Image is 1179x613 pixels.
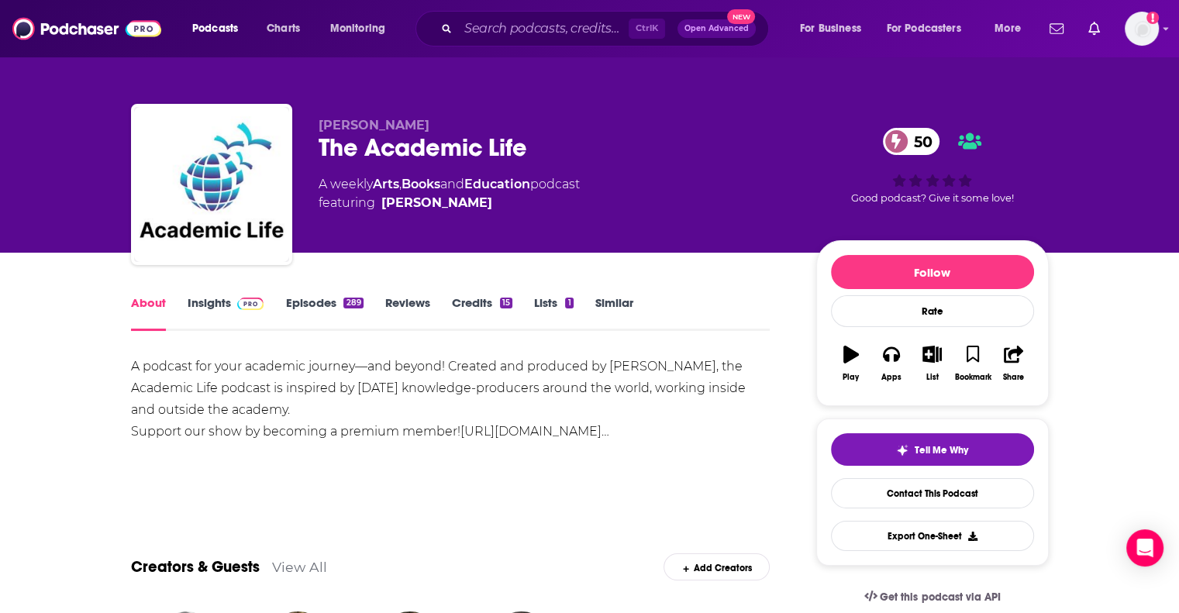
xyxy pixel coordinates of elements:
div: Share [1003,373,1024,382]
button: tell me why sparkleTell Me Why [831,433,1034,466]
input: Search podcasts, credits, & more... [458,16,629,41]
span: , [399,177,402,191]
button: open menu [984,16,1040,41]
a: [URL][DOMAIN_NAME]… [460,424,609,439]
div: Search podcasts, credits, & more... [430,11,784,46]
span: Ctrl K [629,19,665,39]
div: Play [843,373,859,382]
button: Bookmark [953,336,993,391]
span: Charts [267,18,300,40]
span: More [995,18,1021,40]
div: Bookmark [954,373,991,382]
button: open menu [789,16,881,41]
a: Arts [373,177,399,191]
button: Export One-Sheet [831,521,1034,551]
span: Good podcast? Give it some love! [851,192,1014,204]
button: List [912,336,952,391]
a: Show notifications dropdown [1043,15,1070,42]
button: Apps [871,336,912,391]
a: Similar [595,295,633,331]
span: Open Advanced [684,25,749,33]
a: Education [464,177,530,191]
span: Get this podcast via API [880,591,1000,604]
button: Open AdvancedNew [677,19,756,38]
a: Credits15 [452,295,512,331]
a: Creators & Guests [131,557,260,577]
div: 15 [500,298,512,308]
a: Lists1 [534,295,573,331]
div: Open Intercom Messenger [1126,529,1163,567]
span: Logged in as kristenfisher_dk [1125,12,1159,46]
span: 50 [898,128,940,155]
a: Reviews [385,295,430,331]
button: Share [993,336,1033,391]
img: Podchaser Pro [237,298,264,310]
a: Books [402,177,440,191]
div: 1 [565,298,573,308]
button: open menu [319,16,405,41]
div: Add Creators [664,553,770,580]
span: and [440,177,464,191]
a: Contact This Podcast [831,478,1034,508]
a: View All [272,559,327,575]
div: 289 [343,298,363,308]
img: Podchaser - Follow, Share and Rate Podcasts [12,14,161,43]
a: InsightsPodchaser Pro [188,295,264,331]
span: Podcasts [192,18,238,40]
button: open menu [181,16,258,41]
button: open menu [877,16,984,41]
span: featuring [319,194,580,212]
span: New [727,9,755,24]
div: List [926,373,939,382]
div: Apps [881,373,901,382]
div: A podcast for your academic journey—and beyond! Created and produced by [PERSON_NAME], the Academ... [131,356,770,443]
button: Show profile menu [1125,12,1159,46]
a: 50 [883,128,940,155]
a: Dr. Christina Gessler [381,194,492,212]
div: Rate [831,295,1034,327]
span: For Podcasters [887,18,961,40]
div: 50Good podcast? Give it some love! [816,118,1049,214]
span: For Business [800,18,861,40]
button: Play [831,336,871,391]
span: [PERSON_NAME] [319,118,429,133]
img: User Profile [1125,12,1159,46]
a: Episodes289 [285,295,363,331]
img: The Academic Life [134,107,289,262]
span: Monitoring [330,18,385,40]
svg: Add a profile image [1146,12,1159,24]
a: About [131,295,166,331]
span: Tell Me Why [915,444,968,456]
div: A weekly podcast [319,175,580,212]
a: Show notifications dropdown [1082,15,1106,42]
img: tell me why sparkle [896,444,908,456]
a: Charts [257,16,309,41]
button: Follow [831,255,1034,289]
